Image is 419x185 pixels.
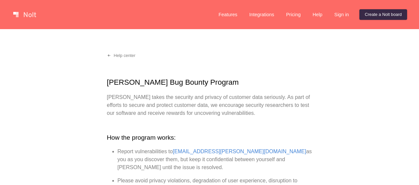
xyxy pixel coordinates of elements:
[107,77,312,88] h1: [PERSON_NAME] Bug Bounty Program
[281,9,306,20] a: Pricing
[213,9,243,20] a: Features
[107,93,312,117] p: [PERSON_NAME] takes the security and privacy of customer data seriously. As part of efforts to se...
[173,149,306,154] a: [EMAIL_ADDRESS][PERSON_NAME][DOMAIN_NAME]
[118,148,312,171] li: Report vulnerabilities to as you as you discover them, but keep it confidential between yourself ...
[107,133,312,143] h2: How the program works:
[244,9,279,20] a: Integrations
[102,50,141,61] a: Help center
[307,9,328,20] a: Help
[329,9,354,20] a: Sign in
[359,9,407,20] a: Create a Nolt board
